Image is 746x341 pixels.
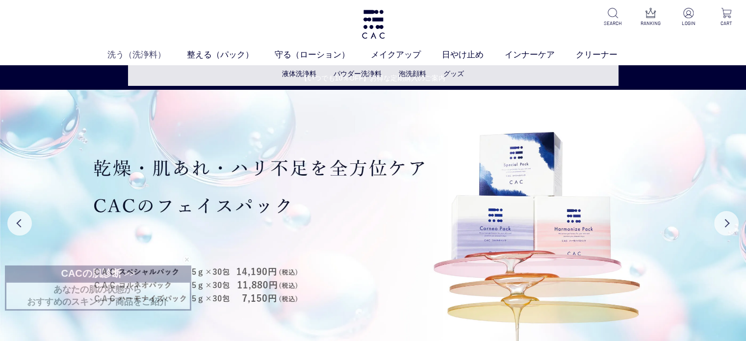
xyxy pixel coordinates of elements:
a: 洗う（洗浄料） [107,49,187,61]
a: 守る（ローション） [275,49,371,61]
a: 【いつでも10％OFF】お得な定期購入のご案内 [0,73,746,83]
button: Next [714,211,739,236]
p: LOGIN [676,20,700,27]
p: CART [714,20,738,27]
a: インナーケア [505,49,576,61]
a: CART [714,8,738,27]
a: 液体洗浄料 [282,70,316,78]
a: 泡洗顔料 [399,70,426,78]
a: 整える（パック） [187,49,275,61]
a: パウダー洗浄料 [334,70,382,78]
p: RANKING [639,20,663,27]
a: RANKING [639,8,663,27]
a: クリーナー [576,49,639,61]
a: LOGIN [676,8,700,27]
button: Previous [7,211,32,236]
a: メイクアップ [371,49,442,61]
p: SEARCH [601,20,625,27]
a: グッズ [443,70,464,78]
img: logo [360,10,386,39]
a: SEARCH [601,8,625,27]
a: 日やけ止め [442,49,505,61]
